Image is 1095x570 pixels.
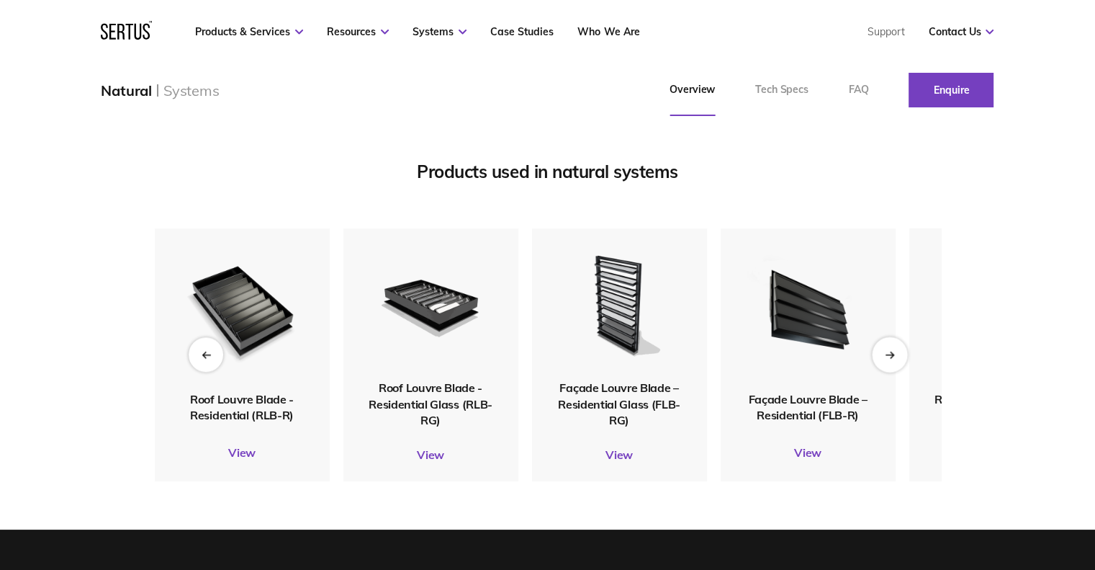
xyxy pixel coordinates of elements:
span: Façade Louvre Blade – Residential Glass (FLB-RG) [558,380,680,427]
a: View [532,447,706,462]
div: Next slide [872,337,907,372]
a: Contact Us [928,25,993,38]
a: Enquire [909,73,993,107]
div: Previous slide [189,337,223,372]
a: Resources [327,25,389,38]
a: Tech Specs [735,64,829,116]
a: Case Studies [490,25,554,38]
a: Systems [413,25,467,38]
span: Roof Louvre Blade - Residential Glass (RLB-RG) [369,380,492,427]
a: FAQ [829,64,889,116]
div: Products used in natural systems [155,161,941,182]
a: Support [867,25,904,38]
a: View [343,447,518,462]
span: Roof Louvre Blade - Residential (RLB-R) [190,391,294,422]
div: Systems [163,81,220,99]
span: Roof Ventilation Collar - Residential (RVC-R) [934,391,1058,422]
a: View [155,445,329,460]
a: Products & Services [195,25,303,38]
a: View [909,445,1083,460]
iframe: Chat Widget [1023,501,1095,570]
a: View [721,445,895,460]
span: Façade Louvre Blade – Residential (FLB-R) [748,391,867,422]
a: Who We Are [577,25,639,38]
div: Natural [101,81,152,99]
